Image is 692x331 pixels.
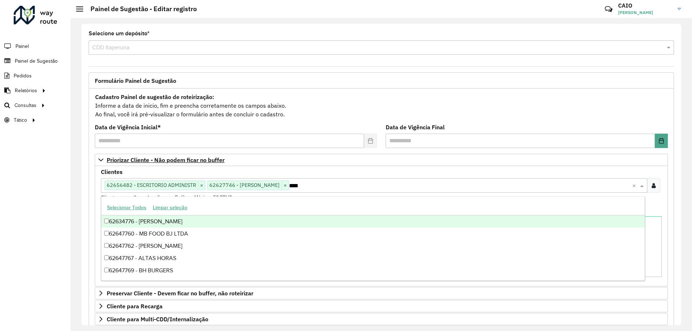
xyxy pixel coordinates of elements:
a: Preservar Cliente - Devem ficar no buffer, não roteirizar [95,287,668,299]
span: Priorizar Cliente - Não podem ficar no buffer [107,157,225,163]
div: 62647762 - [PERSON_NAME] [101,240,645,252]
div: Informe a data de inicio, fim e preencha corretamente os campos abaixo. Ao final, você irá pré-vi... [95,92,668,119]
div: Priorizar Cliente - Não podem ficar no buffer [95,166,668,286]
span: Relatórios [15,87,37,94]
span: [PERSON_NAME] [618,9,672,16]
h3: CAIO [618,2,672,9]
span: Cliente para Recarga [107,303,163,309]
span: Painel [15,43,29,50]
small: Clientes que não podem ficar no Buffer – Máximo 50 PDVS [101,194,232,201]
span: 62627746 - [PERSON_NAME] [208,181,281,189]
button: Limpar seleção [150,202,191,213]
a: Cliente para Recarga [95,300,668,312]
span: Consultas [14,102,36,109]
span: × [281,181,289,190]
label: Selecione um depósito [89,29,150,38]
label: Clientes [101,167,123,176]
span: Preservar Cliente - Devem ficar no buffer, não roteirizar [107,290,253,296]
a: Contato Rápido [601,1,616,17]
span: Formulário Painel de Sugestão [95,78,176,84]
span: × [198,181,205,190]
span: Painel de Sugestão [15,57,58,65]
span: Clear all [632,181,638,190]
div: 62647769 - BH BURGERS [101,264,645,277]
div: 62634776 - [PERSON_NAME] [101,215,645,228]
button: Choose Date [655,134,668,148]
a: Priorizar Cliente - Não podem ficar no buffer [95,154,668,166]
div: 62647760 - MB FOOD BJ LTDA [101,228,645,240]
span: Pedidos [14,72,32,80]
ng-dropdown-panel: Options list [101,196,645,281]
strong: Cadastro Painel de sugestão de roteirização: [95,93,214,100]
h2: Painel de Sugestão - Editar registro [83,5,197,13]
span: Tático [14,116,27,124]
label: Data de Vigência Inicial [95,123,161,131]
label: Data de Vigência Final [386,123,445,131]
button: Selecionar Todos [104,202,150,213]
div: 62647767 - ALTAS HORAS [101,252,645,264]
span: Cliente para Multi-CDD/Internalização [107,316,208,322]
a: Cliente para Multi-CDD/Internalização [95,313,668,325]
span: 62656482 - ESCRITORIO ADMINISTR [105,181,198,189]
